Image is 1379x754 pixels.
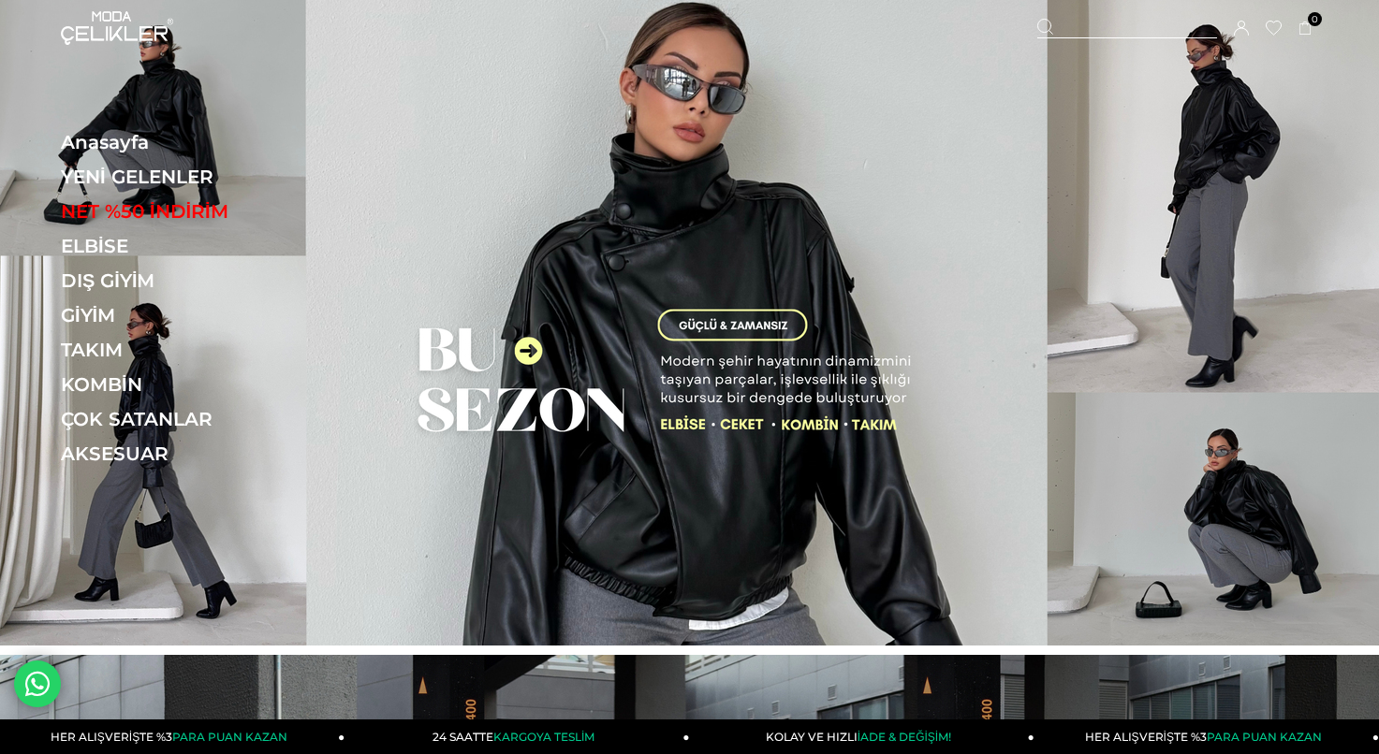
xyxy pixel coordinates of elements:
a: KOLAY VE HIZLIİADE & DEĞİŞİM! [690,719,1034,754]
a: GİYİM [61,304,318,326]
span: PARA PUAN KAZAN [1207,730,1322,744]
span: 0 [1308,12,1322,26]
a: Anasayfa [61,131,318,153]
a: NET %50 İNDİRİM [61,200,318,223]
a: ELBİSE [61,235,318,257]
a: 0 [1298,22,1313,36]
span: KARGOYA TESLİM [493,730,594,744]
a: 24 SAATTEKARGOYA TESLİM [345,719,689,754]
a: DIŞ GİYİM [61,269,318,292]
a: YENİ GELENLER [61,166,318,188]
span: PARA PUAN KAZAN [172,730,287,744]
img: logo [61,11,173,45]
a: ÇOK SATANLAR [61,408,318,430]
a: TAKIM [61,339,318,361]
a: KOMBİN [61,373,318,396]
a: AKSESUAR [61,442,318,465]
a: HER ALIŞVERİŞTE %3PARA PUAN KAZAN [1034,719,1379,754]
span: İADE & DEĞİŞİM! [858,730,951,744]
